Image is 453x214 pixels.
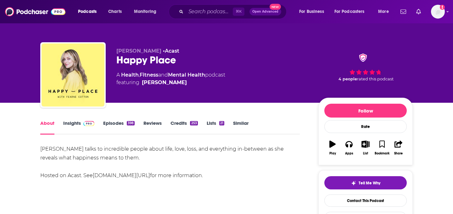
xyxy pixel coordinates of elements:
[431,5,445,19] button: Show profile menu
[295,7,332,17] button: open menu
[143,120,162,135] a: Reviews
[121,72,139,78] a: Health
[329,152,336,155] div: Play
[334,7,365,16] span: For Podcasters
[324,136,341,159] button: Play
[233,120,249,135] a: Similar
[158,72,168,78] span: and
[127,121,135,125] div: 398
[270,4,281,10] span: New
[163,48,179,54] span: •
[378,7,389,16] span: More
[134,7,156,16] span: Monitoring
[390,136,407,159] button: Share
[351,181,356,186] img: tell me why sparkle
[431,5,445,19] span: Logged in as kbastian
[207,120,224,135] a: Lists21
[74,7,105,17] button: open menu
[116,79,225,86] span: featuring
[83,121,94,126] img: Podchaser Pro
[318,48,413,87] div: verified Badge 4 peoplerated this podcast
[233,8,244,16] span: ⌘ K
[186,7,233,17] input: Search podcasts, credits, & more...
[42,43,104,107] img: Happy Place
[375,152,389,155] div: Bookmark
[398,6,409,17] a: Show notifications dropdown
[116,48,161,54] span: [PERSON_NAME]
[394,152,403,155] div: Share
[324,194,407,207] a: Contact This Podcast
[357,54,369,62] img: verified Badge
[431,5,445,19] img: User Profile
[40,120,54,135] a: About
[175,4,293,19] div: Search podcasts, credits, & more...
[249,8,281,15] button: Open AdvancedNew
[5,6,65,18] img: Podchaser - Follow, Share and Rate Podcasts
[324,120,407,133] div: Rate
[142,79,187,86] a: Fearne Cotton
[78,7,97,16] span: Podcasts
[341,136,357,159] button: Apps
[252,10,278,13] span: Open Advanced
[299,7,324,16] span: For Business
[190,121,198,125] div: 253
[130,7,165,17] button: open menu
[324,104,407,118] button: Follow
[414,6,423,17] a: Show notifications dropdown
[40,145,300,180] div: [PERSON_NAME] talks to incredible people about life, love, loss, and everything in-between as she...
[108,7,122,16] span: Charts
[374,136,390,159] button: Bookmark
[165,48,179,54] a: Acast
[363,152,368,155] div: List
[324,176,407,189] button: tell me why sparkleTell Me Why
[139,72,140,78] span: ,
[63,120,94,135] a: InsightsPodchaser Pro
[330,7,374,17] button: open menu
[116,71,225,86] div: A podcast
[140,72,158,78] a: Fitness
[374,7,397,17] button: open menu
[104,7,126,17] a: Charts
[357,136,374,159] button: List
[219,121,224,125] div: 21
[171,120,198,135] a: Credits253
[357,77,394,81] span: rated this podcast
[168,72,205,78] a: Mental Health
[93,172,150,178] a: [DOMAIN_NAME][URL]
[359,181,380,186] span: Tell Me Why
[338,77,357,81] span: 4 people
[345,152,353,155] div: Apps
[440,5,445,10] svg: Add a profile image
[103,120,135,135] a: Episodes398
